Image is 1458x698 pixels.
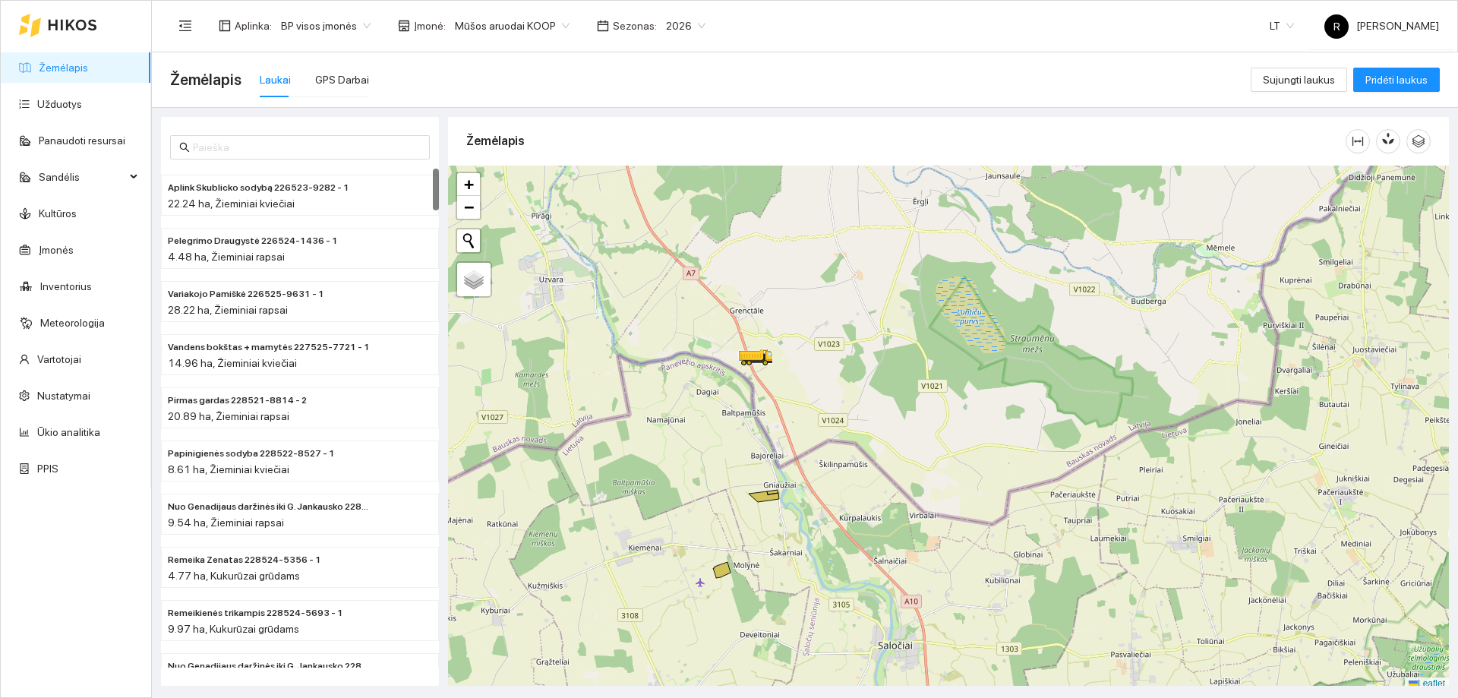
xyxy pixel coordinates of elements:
span: Žemėlapis [170,68,241,92]
div: Laukai [260,71,291,88]
span: BP visos įmonės [281,14,371,37]
a: Zoom out [457,196,480,219]
span: menu-fold [178,19,192,33]
span: 4.77 ha, Kukurūzai grūdams [168,570,300,582]
span: 22.24 ha, Žieminiai kviečiai [168,197,295,210]
button: Pridėti laukus [1353,68,1440,92]
span: Sezonas : [613,17,657,34]
a: Nustatymai [37,390,90,402]
span: Remeika Zenatas 228524-5356 - 1 [168,553,321,567]
a: Užduotys [37,98,82,110]
input: Paieška [193,139,421,156]
a: Leaflet [1409,678,1445,689]
span: 28.22 ha, Žieminiai rapsai [168,304,288,316]
a: Inventorius [40,280,92,292]
span: Nuo Genadijaus daržinės iki G. Jankausko 228522-8527 - 4 [168,659,371,674]
span: Pridėti laukus [1365,71,1428,88]
button: column-width [1346,129,1370,153]
span: 9.54 ha, Žieminiai rapsai [168,516,284,529]
a: Zoom in [457,173,480,196]
a: Meteorologija [40,317,105,329]
a: Žemėlapis [39,62,88,74]
span: Mūšos aruodai KOOP [455,14,570,37]
span: R [1333,14,1340,39]
span: Pelegrimo Draugystė 226524-1436 - 1 [168,234,338,248]
a: Vartotojai [37,353,81,365]
span: + [464,175,474,194]
span: layout [219,20,231,32]
span: 9.97 ha, Kukurūzai grūdams [168,623,299,635]
span: LT [1270,14,1294,37]
span: Papinigienės sodyba 228522-8527 - 1 [168,447,335,461]
span: 20.89 ha, Žieminiai rapsai [168,410,289,422]
span: Vandens bokštas + mamytės 227525-7721 - 1 [168,340,370,355]
a: Sujungti laukus [1251,74,1347,86]
a: Ūkio analitika [37,426,100,438]
button: Initiate a new search [457,229,480,252]
button: Sujungti laukus [1251,68,1347,92]
a: Įmonės [39,244,74,256]
span: search [179,142,190,153]
span: 8.61 ha, Žieminiai kviečiai [168,463,289,475]
span: Aplink Skublicko sodybą 226523-9282 - 1 [168,181,349,195]
a: Layers [457,263,491,296]
span: Įmonė : [414,17,446,34]
div: GPS Darbai [315,71,369,88]
a: PPIS [37,463,58,475]
span: − [464,197,474,216]
a: Panaudoti resursai [39,134,125,147]
span: column-width [1346,135,1369,147]
a: Pridėti laukus [1353,74,1440,86]
button: menu-fold [170,11,200,41]
a: Kultūros [39,207,77,220]
span: 14.96 ha, Žieminiai kviečiai [168,357,297,369]
span: 2026 [666,14,705,37]
span: shop [398,20,410,32]
span: Variakojo Pamiškė 226525-9631 - 1 [168,287,324,302]
span: Sujungti laukus [1263,71,1335,88]
span: Nuo Genadijaus daržinės iki G. Jankausko 228522-8527 - 2 [168,500,371,514]
span: Pirmas gardas 228521-8814 - 2 [168,393,307,408]
span: 4.48 ha, Žieminiai rapsai [168,251,285,263]
span: Aplinka : [235,17,272,34]
span: [PERSON_NAME] [1324,20,1439,32]
div: Žemėlapis [466,119,1346,163]
span: Sandėlis [39,162,125,192]
span: Remeikienės trikampis 228524-5693 - 1 [168,606,343,621]
span: calendar [597,20,609,32]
